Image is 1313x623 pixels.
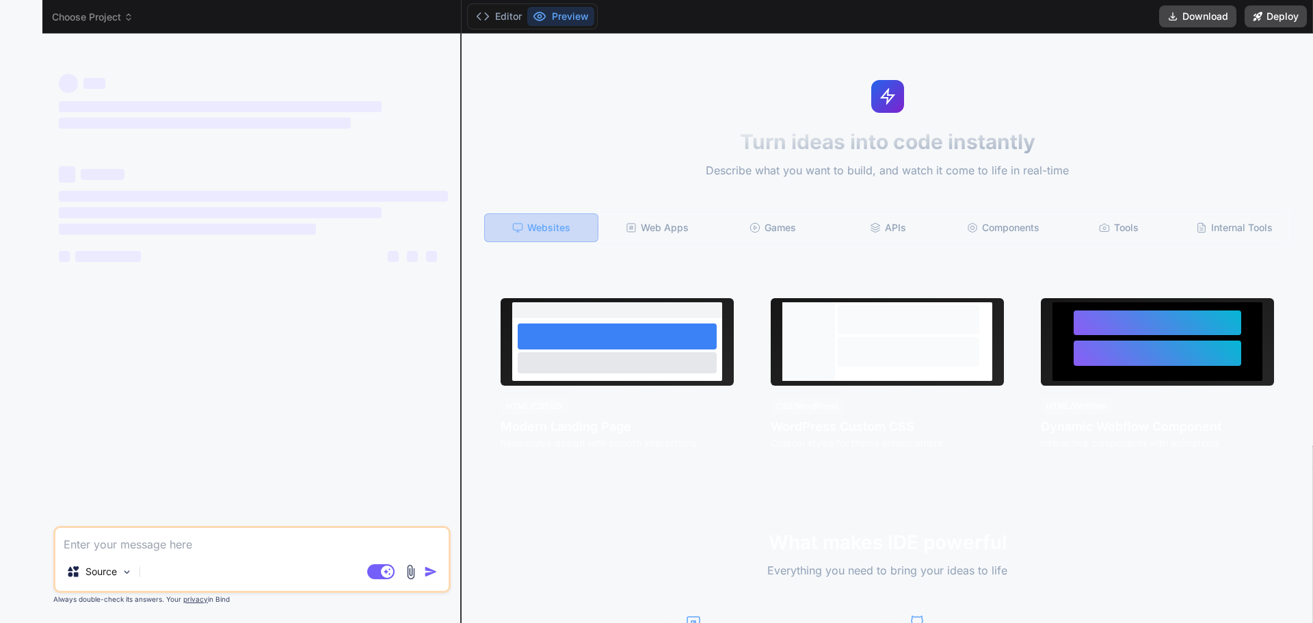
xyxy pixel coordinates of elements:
div: Internal Tools [1178,213,1290,242]
span: ‌ [59,166,75,183]
p: Source [85,565,117,579]
img: icon [424,565,438,579]
p: Describe what you want to build, and watch it come to life in real-time [470,162,1305,180]
span: ‌ [59,207,382,218]
button: Preview [527,7,594,26]
span: ‌ [59,101,382,112]
span: ‌ [59,191,448,202]
span: ‌ [75,251,141,262]
div: Components [947,213,1060,242]
p: Interactive components with animations [1041,436,1274,450]
div: APIs [832,213,944,242]
span: ‌ [81,169,124,180]
span: ‌ [59,74,78,93]
span: ‌ [83,78,105,89]
span: ‌ [426,251,437,262]
span: ‌ [59,224,316,235]
div: HTML/CSS/JS [501,398,568,414]
div: Tools [1063,213,1176,242]
button: Deploy [1245,5,1307,27]
button: Editor [470,7,527,26]
div: Websites [484,213,598,242]
div: Games [717,213,830,242]
h1: Turn ideas into code instantly [470,129,1305,154]
p: Responsive design with smooth interactions [501,436,734,450]
h4: Dynamic Webflow Component [1041,417,1274,436]
div: HTML/Webflow [1041,398,1113,414]
h4: Modern Landing Page [501,417,734,436]
span: ‌ [388,251,399,262]
span: privacy [183,595,208,603]
h4: WordPress Custom CSS [771,417,1004,436]
div: Web Apps [601,213,714,242]
span: Choose Project [52,10,133,24]
img: Pick Models [121,566,133,578]
p: Always double-check its answers. Your in Bind [53,593,451,606]
p: Custom styles for theme enhancement [771,436,1004,450]
p: Everything you need to bring your ideas to life [671,562,1104,579]
button: Download [1159,5,1236,27]
span: ‌ [59,251,70,262]
h2: What makes IDE powerful [671,528,1104,557]
div: CSS/WordPress [771,398,844,414]
img: attachment [403,564,419,580]
span: ‌ [407,251,418,262]
span: ‌ [59,118,351,129]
